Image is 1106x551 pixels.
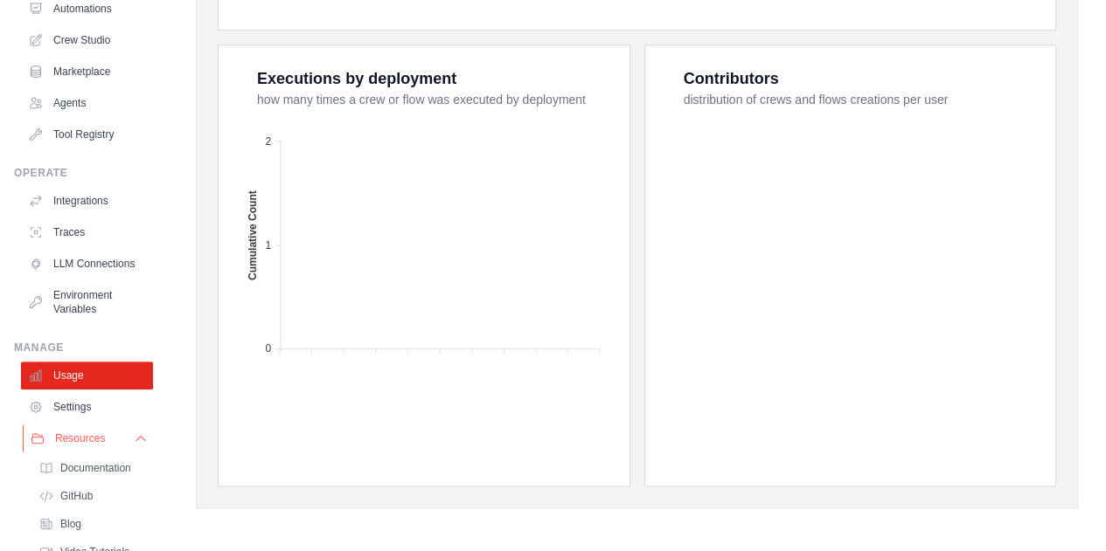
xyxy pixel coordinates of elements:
[60,489,93,503] span: GitHub
[265,135,271,148] tspan: 2
[31,512,153,536] a: Blog
[60,517,81,531] span: Blog
[21,250,153,278] a: LLM Connections
[21,89,153,117] a: Agents
[31,484,153,508] a: GitHub
[684,91,1035,108] dt: distribution of crews and flows creations per user
[21,218,153,246] a: Traces
[257,91,609,108] dt: how many times a crew or flow was executed by deployment
[14,341,153,355] div: Manage
[21,58,153,86] a: Marketplace
[60,461,131,475] span: Documentation
[247,190,259,280] text: Cumulative Count
[21,121,153,148] a: Tool Registry
[21,362,153,389] a: Usage
[23,424,155,452] button: Resources
[55,431,105,445] span: Resources
[684,66,779,91] div: Contributors
[31,456,153,480] a: Documentation
[14,166,153,180] div: Operate
[21,281,153,323] a: Environment Variables
[21,393,153,421] a: Settings
[257,66,456,91] div: Executions by deployment
[21,187,153,215] a: Integrations
[265,239,271,251] tspan: 1
[21,26,153,54] a: Crew Studio
[265,342,271,355] tspan: 0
